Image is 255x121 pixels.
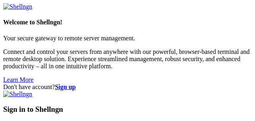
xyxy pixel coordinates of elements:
[3,19,252,26] h4: Welcome to Shellngn!
[55,83,76,90] a: Sign up
[3,83,252,91] div: Don't have account?
[3,91,32,98] img: Shellngn
[3,35,252,42] p: Your secure gateway to remote server management.
[3,48,252,70] p: Connect and control your servers from anywhere with our powerful, browser-based terminal and remo...
[3,3,32,10] img: Shellngn
[3,76,33,83] a: Learn More
[3,105,252,114] h3: Sign in to Shellngn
